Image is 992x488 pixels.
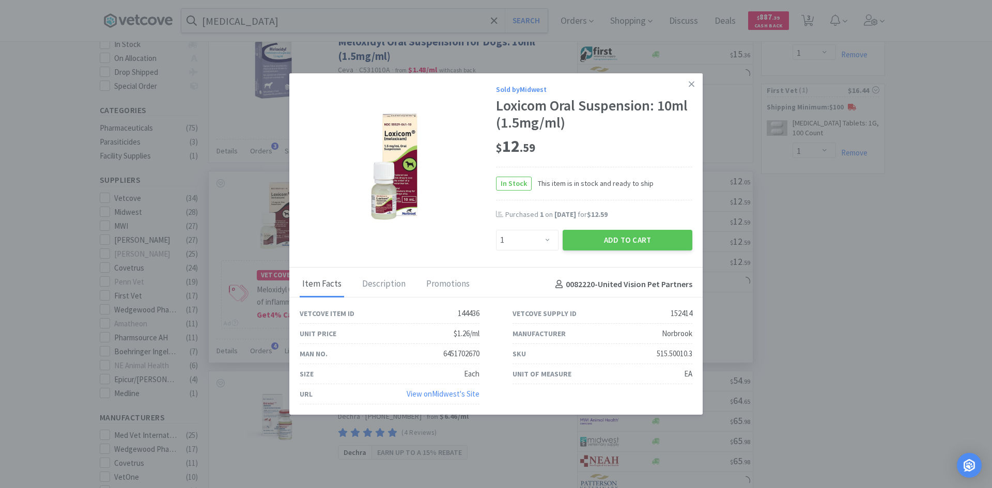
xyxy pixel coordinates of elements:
[424,272,472,297] div: Promotions
[540,210,544,219] span: 1
[520,140,535,155] span: . 59
[300,328,336,339] div: Unit Price
[551,278,692,291] h4: 0082220 - United Vision Pet Partners
[496,84,692,95] div: Sold by Midwest
[513,328,566,339] div: Manufacturer
[300,368,314,380] div: Size
[454,327,479,340] div: $1.26/ml
[497,177,531,190] span: In Stock
[513,308,577,319] div: Vetcove Supply ID
[331,100,465,234] img: b6efdc619d6040c19291bf31c7b39481_152414.jpeg
[496,97,692,132] div: Loxicom Oral Suspension: 10ml (1.5mg/ml)
[662,327,692,340] div: Norbrook
[496,136,535,156] span: 12
[300,388,313,400] div: URL
[300,308,354,319] div: Vetcove Item ID
[458,307,479,320] div: 144436
[300,272,344,297] div: Item Facts
[505,210,692,220] div: Purchased on for
[443,348,479,360] div: 6451702670
[360,272,408,297] div: Description
[657,348,692,360] div: 515.50010.3
[684,368,692,380] div: EA
[407,389,479,399] a: View onMidwest's Site
[300,348,328,359] div: Man No.
[563,230,692,250] button: Add to Cart
[532,178,654,189] span: This item is in stock and ready to ship
[957,453,982,478] div: Open Intercom Messenger
[671,307,692,320] div: 152414
[513,368,571,380] div: Unit of Measure
[464,368,479,380] div: Each
[513,348,526,359] div: SKU
[587,210,608,219] span: $12.59
[496,140,502,155] span: $
[554,210,576,219] span: [DATE]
